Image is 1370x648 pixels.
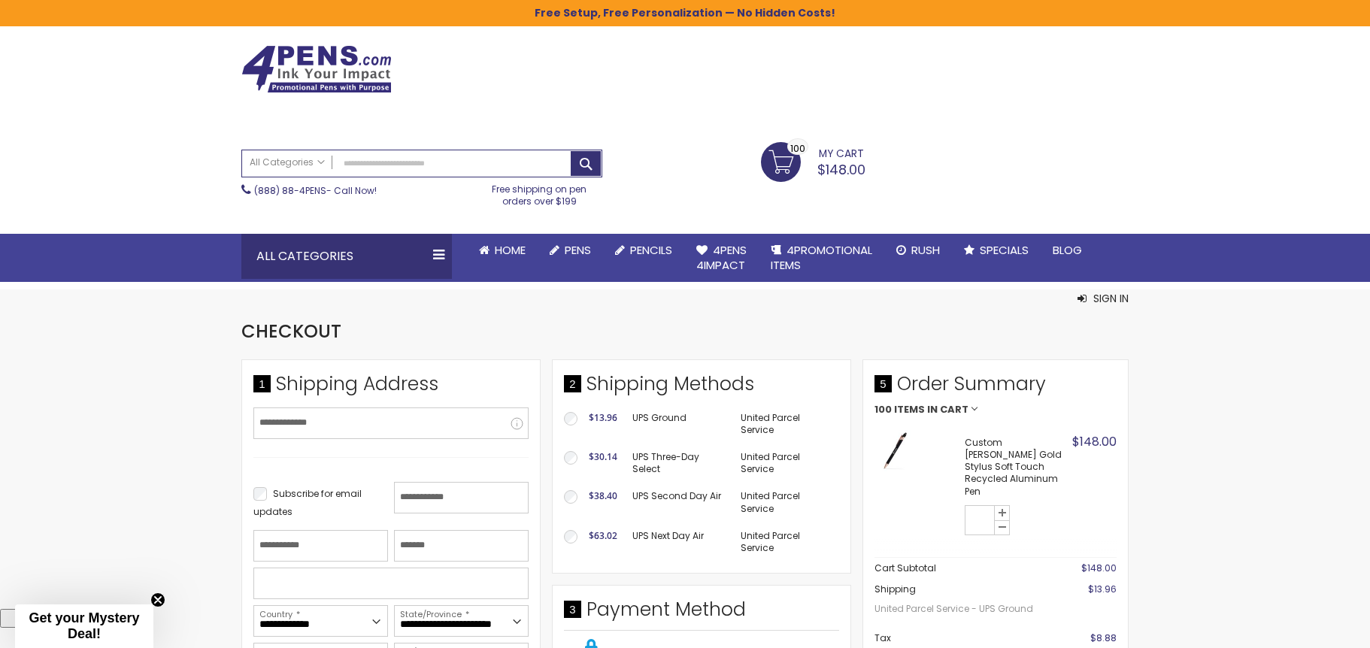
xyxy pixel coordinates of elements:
span: United Parcel Service - UPS Ground [874,595,1042,622]
div: Payment Method [564,597,839,630]
span: Get your Mystery Deal! [29,610,139,641]
span: All Categories [250,156,325,168]
a: All Categories [242,150,332,175]
div: Get your Mystery Deal!Close teaser [15,604,153,648]
img: Custom Lexi Rose Gold Stylus Soft Touch Recycled Aluminum Pen-Black [874,430,916,471]
button: Close teaser [150,592,165,607]
span: $8.88 [1090,631,1117,644]
img: 4Pens Custom Pens and Promotional Products [241,45,392,93]
div: All Categories [241,234,452,279]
